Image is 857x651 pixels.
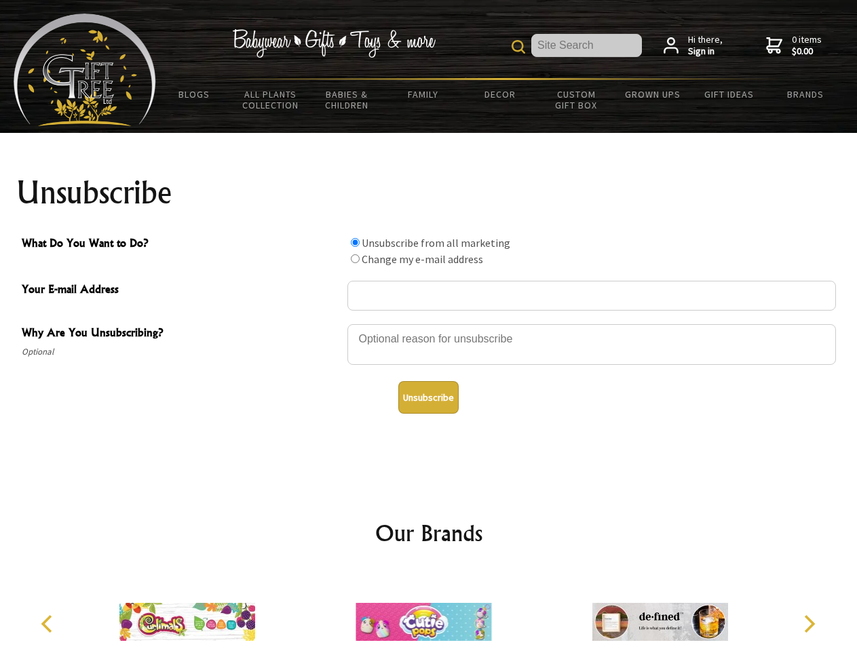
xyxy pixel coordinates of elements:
h2: Our Brands [27,517,831,549]
a: 0 items$0.00 [766,34,822,58]
a: Brands [767,80,844,108]
button: Unsubscribe [398,381,459,414]
label: Unsubscribe from all marketing [362,236,510,250]
span: Hi there, [688,34,723,58]
input: Site Search [531,34,642,57]
a: Decor [461,80,538,108]
a: BLOGS [156,80,233,108]
a: Hi there,Sign in [664,34,723,58]
textarea: Why Are You Unsubscribing? [347,324,836,365]
a: Family [385,80,462,108]
img: Babyware - Gifts - Toys and more... [14,14,156,126]
input: Your E-mail Address [347,281,836,311]
a: Babies & Children [309,80,385,119]
span: 0 items [792,33,822,58]
input: What Do You Want to Do? [351,254,360,263]
label: Change my e-mail address [362,252,483,266]
a: All Plants Collection [233,80,309,119]
img: Babywear - Gifts - Toys & more [232,29,436,58]
span: Optional [22,344,341,360]
img: product search [512,40,525,54]
h1: Unsubscribe [16,176,841,209]
span: Your E-mail Address [22,281,341,300]
a: Gift Ideas [691,80,767,108]
a: Grown Ups [614,80,691,108]
span: Why Are You Unsubscribing? [22,324,341,344]
button: Next [794,609,824,639]
span: What Do You Want to Do? [22,235,341,254]
button: Previous [34,609,64,639]
strong: $0.00 [792,45,822,58]
a: Custom Gift Box [538,80,615,119]
input: What Do You Want to Do? [351,238,360,247]
strong: Sign in [688,45,723,58]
